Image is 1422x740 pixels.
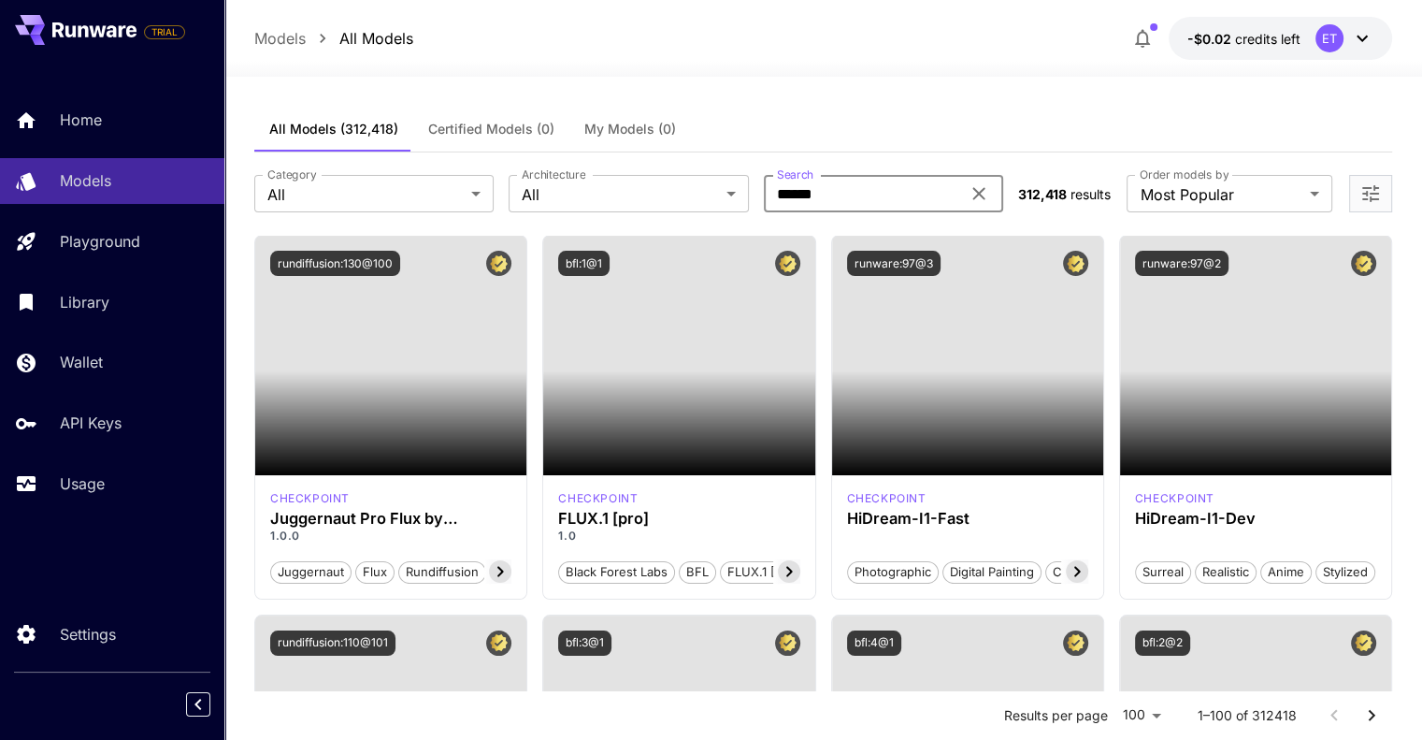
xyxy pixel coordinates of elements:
div: FLUX.1 D [270,490,350,507]
button: juggernaut [270,559,352,584]
span: -$0.02 [1187,31,1235,47]
button: flux [355,559,395,584]
button: Certified Model – Vetted for best performance and includes a commercial license. [775,251,800,276]
a: Models [254,27,306,50]
p: Settings [60,623,116,646]
button: BFL [679,559,716,584]
span: Photographic [848,563,938,582]
label: Architecture [522,167,585,182]
button: runware:97@2 [1135,251,1228,276]
button: Open more filters [1359,182,1382,206]
button: FLUX.1 [pro] [720,559,807,584]
div: Collapse sidebar [200,688,224,721]
span: FLUX.1 [pro] [721,563,806,582]
label: Search [777,167,813,182]
button: rundiffusion [398,559,486,584]
span: flux [356,563,394,582]
button: Certified Model – Vetted for best performance and includes a commercial license. [486,251,511,276]
button: bfl:1@1 [558,251,610,276]
span: All [267,183,464,206]
span: My Models (0) [584,121,676,138]
p: Models [60,169,111,192]
span: Surreal [1136,563,1190,582]
div: -$0.0156 [1187,29,1300,49]
button: -$0.0156ET [1169,17,1392,60]
span: Digital Painting [943,563,1041,582]
div: fluxpro [558,490,638,507]
p: 1–100 of 312418 [1198,706,1297,725]
h3: HiDream-I1-Fast [847,510,1088,528]
a: All Models [339,27,413,50]
span: Realistic [1196,563,1256,582]
p: Results per page [1004,706,1108,725]
button: rundiffusion:130@100 [270,251,400,276]
p: Wallet [60,351,103,373]
p: 1.0 [558,528,799,544]
p: checkpoint [270,490,350,507]
p: 1.0.0 [270,528,511,544]
span: Certified Models (0) [428,121,554,138]
p: checkpoint [847,490,926,507]
div: HiDream Dev [1135,490,1214,507]
p: Home [60,109,102,131]
h3: FLUX.1 [pro] [558,510,799,528]
button: Anime [1260,559,1312,584]
button: Stylized [1315,559,1375,584]
h3: Juggernaut Pro Flux by RunDiffusion [270,510,511,528]
p: Playground [60,230,140,253]
button: Black Forest Labs [558,559,675,584]
span: Most Popular [1140,183,1302,206]
button: Certified Model – Vetted for best performance and includes a commercial license. [1351,251,1376,276]
span: All [522,183,718,206]
h3: HiDream-I1-Dev [1135,510,1376,528]
button: Certified Model – Vetted for best performance and includes a commercial license. [775,631,800,656]
span: Cinematic [1046,563,1116,582]
button: bfl:3@1 [558,631,611,656]
button: Digital Painting [942,559,1041,584]
button: Certified Model – Vetted for best performance and includes a commercial license. [1063,631,1088,656]
span: Anime [1261,563,1311,582]
span: TRIAL [145,25,184,39]
button: Certified Model – Vetted for best performance and includes a commercial license. [1351,631,1376,656]
p: Library [60,291,109,313]
label: Category [267,167,317,182]
div: 100 [1115,702,1168,729]
label: Order models by [1140,167,1228,182]
span: BFL [680,563,715,582]
div: HiDream Fast [847,490,926,507]
p: checkpoint [1135,490,1214,507]
button: bfl:4@1 [847,631,901,656]
button: runware:97@3 [847,251,941,276]
button: Certified Model – Vetted for best performance and includes a commercial license. [1063,251,1088,276]
p: Usage [60,472,105,495]
button: Photographic [847,559,939,584]
button: Go to next page [1353,697,1390,734]
button: rundiffusion:110@101 [270,631,395,656]
span: 312,418 [1018,186,1067,202]
p: API Keys [60,412,122,434]
div: ET [1315,24,1343,52]
span: Black Forest Labs [559,563,674,582]
button: Cinematic [1045,559,1117,584]
button: Realistic [1195,559,1257,584]
button: Collapse sidebar [186,692,210,717]
span: Add your payment card to enable full platform functionality. [144,21,185,43]
p: checkpoint [558,490,638,507]
span: All Models (312,418) [269,121,398,138]
button: Surreal [1135,559,1191,584]
button: bfl:2@2 [1135,631,1190,656]
span: juggernaut [271,563,351,582]
span: credits left [1235,31,1300,47]
span: Stylized [1316,563,1374,582]
span: results [1070,186,1111,202]
nav: breadcrumb [254,27,413,50]
span: rundiffusion [399,563,485,582]
button: Certified Model – Vetted for best performance and includes a commercial license. [486,631,511,656]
